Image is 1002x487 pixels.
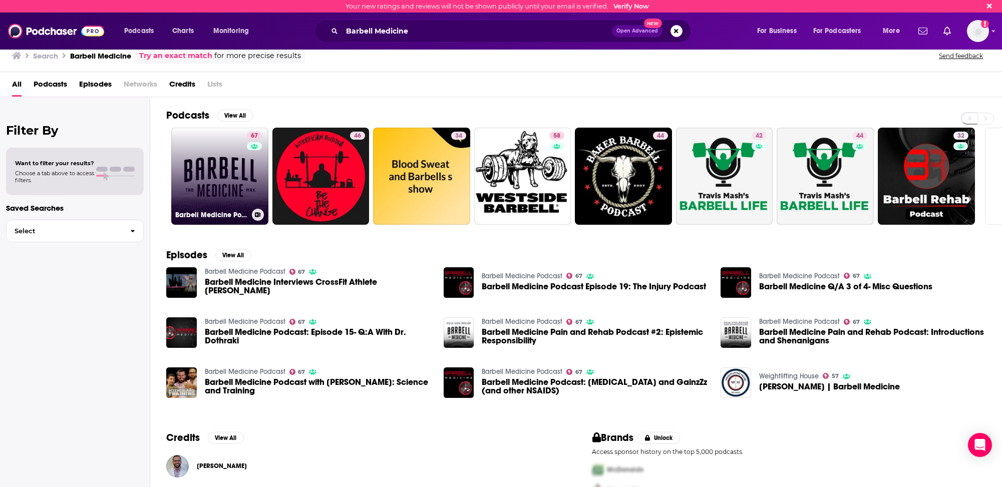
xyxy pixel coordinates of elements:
span: 67 [853,320,860,324]
input: Search podcasts, credits, & more... [342,23,612,39]
a: 67 [247,132,262,140]
a: Try an exact match [139,50,212,62]
a: Barbell Medicine Podcast [482,317,562,326]
span: All [12,76,22,97]
button: Unlock [637,432,680,444]
span: 67 [298,270,305,274]
span: More [883,24,900,38]
span: For Podcasters [813,24,861,38]
a: Show notifications dropdown [914,23,931,40]
button: open menu [807,23,876,39]
img: Jordan Feigenbaum | Barbell Medicine [721,367,751,398]
img: Barbell Medicine Podcast: Episode 15- Q:A With Dr. Dothraki [166,317,197,348]
a: Weightlifting House [759,372,819,380]
h2: Brands [592,431,634,444]
a: 67 [566,319,582,325]
span: 34 [455,131,462,141]
a: 67 [289,319,305,325]
span: Charts [172,24,194,38]
img: Barbell Medicine Pain and Rehab Podcast: Introductions and Shenanigans [721,317,751,348]
span: Choose a tab above to access filters. [15,170,94,184]
span: 67 [251,131,258,141]
a: Barbell Medicine Podcast [482,272,562,280]
a: Barbell Medicine Podcast [205,317,285,326]
a: 67 [566,273,582,279]
span: 67 [575,320,582,324]
a: Barbell Medicine Q/A 3 of 4- Misc Questions [759,282,932,291]
span: Podcasts [34,76,67,97]
a: Barbell Medicine Pain and Rehab Podcast: Introductions and Shenanigans [759,328,986,345]
a: 44 [653,132,668,140]
button: View All [217,110,253,122]
p: Saved Searches [6,203,144,213]
a: Charts [166,23,200,39]
span: Open Advanced [616,29,658,34]
a: Barbell Medicine Podcast: Ibuprofen and GainzZz (and other NSAIDS) [482,378,709,395]
span: 57 [832,374,839,378]
a: Barbell Medicine Podcast with Greg Nuckols: Science and Training [205,378,432,395]
a: 67 [566,369,582,375]
span: For Business [757,24,797,38]
img: First Pro Logo [588,459,607,480]
a: Barbell Medicine Podcast [759,317,840,326]
a: 46 [272,128,370,225]
button: Show profile menu [967,20,989,42]
a: 58 [549,132,564,140]
a: CreditsView All [166,431,244,444]
span: Barbell Medicine Podcast: [MEDICAL_DATA] and GainzZz (and other NSAIDS) [482,378,709,395]
a: Episodes [79,76,112,97]
a: 34 [451,132,466,140]
img: Barbell Medicine Q/A 3 of 4- Misc Questions [721,267,751,298]
a: Barbell Medicine Pain and Rehab Podcast #2: Epistemic Responsibility [444,317,474,348]
a: 57 [823,373,839,379]
img: Barbell Medicine Podcast Episode 19: The Injury Podcast [444,267,474,298]
span: 32 [957,131,964,141]
span: Barbell Medicine Interviews CrossFit Athlete [PERSON_NAME] [205,278,432,295]
span: 44 [657,131,664,141]
img: Barbell Medicine Podcast: Ibuprofen and GainzZz (and other NSAIDS) [444,367,474,398]
span: 67 [575,274,582,278]
span: Want to filter your results? [15,160,94,167]
span: 42 [756,131,763,141]
a: Barbell Medicine Pain and Rehab Podcast #2: Epistemic Responsibility [482,328,709,345]
a: 67 [844,273,860,279]
a: Barbell Medicine Podcast with Greg Nuckols: Science and Training [166,367,197,398]
a: PodcastsView All [166,109,253,122]
img: Barbell Medicine Interviews CrossFit Athlete Colleen Fotsch [166,267,197,298]
h2: Episodes [166,249,207,261]
button: open menu [117,23,167,39]
span: New [644,19,662,28]
span: 67 [298,320,305,324]
button: View All [215,249,251,261]
a: Show notifications dropdown [939,23,955,40]
h3: Search [33,51,58,61]
span: Select [7,228,122,234]
span: [PERSON_NAME] | Barbell Medicine [759,382,900,391]
span: Podcasts [124,24,154,38]
a: Jordan Feigenbaum [197,462,247,470]
a: 67Barbell Medicine Podcast [171,128,268,225]
button: Select [6,220,144,242]
div: Search podcasts, credits, & more... [324,20,701,43]
span: [PERSON_NAME] [197,462,247,470]
span: Logged in as BretAita [967,20,989,42]
a: Barbell Medicine Podcast: Episode 15- Q:A With Dr. Dothraki [205,328,432,345]
a: 67 [289,269,305,275]
a: Barbell Medicine Podcast [482,367,562,376]
button: Send feedback [936,52,986,60]
a: 67 [289,369,305,375]
h3: Barbell Medicine Podcast [175,211,248,219]
h3: Barbell Medicine [70,51,131,61]
a: Credits [169,76,195,97]
a: 32 [878,128,975,225]
a: Barbell Medicine Podcast [205,367,285,376]
a: 42 [752,132,767,140]
div: Your new ratings and reviews will not be shown publicly until your email is verified. [346,3,649,10]
a: Barbell Medicine Podcast [759,272,840,280]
